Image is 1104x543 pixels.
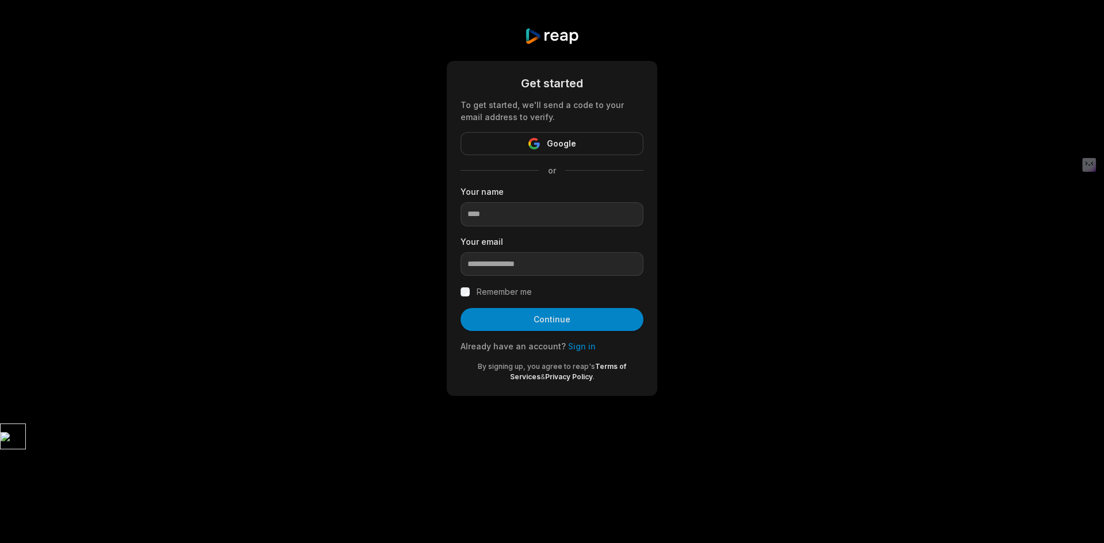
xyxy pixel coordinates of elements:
span: Google [547,137,576,151]
div: To get started, we'll send a code to your email address to verify. [461,99,643,123]
span: Already have an account? [461,341,566,351]
label: Your email [461,236,643,248]
div: Get started [461,75,643,92]
label: Remember me [477,285,532,299]
span: By signing up, you agree to reap's [478,362,595,371]
span: or [539,164,565,176]
a: Sign in [568,341,596,351]
img: reap [524,28,579,45]
label: Your name [461,186,643,198]
a: Privacy Policy [545,372,593,381]
span: & [540,372,545,381]
button: Google [461,132,643,155]
button: Continue [461,308,643,331]
span: . [593,372,595,381]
